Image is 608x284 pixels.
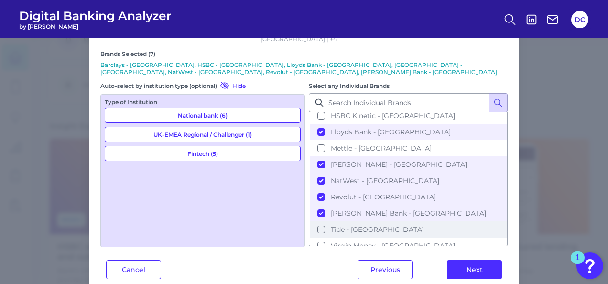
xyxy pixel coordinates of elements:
span: [PERSON_NAME] - [GEOGRAPHIC_DATA] [331,160,467,169]
button: Open Resource Center, 1 new notification [576,252,603,279]
span: Virgin Money - [GEOGRAPHIC_DATA] [331,241,455,250]
div: Type of Institution [105,98,301,106]
button: DC [571,11,588,28]
button: NatWest - [GEOGRAPHIC_DATA] [310,173,507,189]
button: Cancel [106,260,161,279]
button: Fintech (5) [105,146,301,161]
div: 1 [575,258,580,270]
span: NatWest - [GEOGRAPHIC_DATA] [331,176,439,185]
button: [PERSON_NAME] Bank - [GEOGRAPHIC_DATA] [310,205,507,221]
button: Next [447,260,502,279]
span: [PERSON_NAME] Bank - [GEOGRAPHIC_DATA] [331,209,486,218]
span: Digital Banking Analyzer [19,9,172,23]
span: Tide - [GEOGRAPHIC_DATA] [331,225,424,234]
div: Auto-select by institution type (optional) [100,81,305,90]
span: Mettle - [GEOGRAPHIC_DATA] [331,144,432,153]
button: Lloyds Bank - [GEOGRAPHIC_DATA] [310,124,507,140]
button: Revolut - [GEOGRAPHIC_DATA] [310,189,507,205]
p: Barclays - [GEOGRAPHIC_DATA], HSBC - [GEOGRAPHIC_DATA], Lloyds Bank - [GEOGRAPHIC_DATA], [GEOGRAP... [100,61,508,76]
span: by [PERSON_NAME] [19,23,172,30]
button: Virgin Money - [GEOGRAPHIC_DATA] [310,238,507,254]
button: Mettle - [GEOGRAPHIC_DATA] [310,140,507,156]
button: Previous [358,260,413,279]
label: Select any Individual Brands [309,82,390,89]
button: Tide - [GEOGRAPHIC_DATA] [310,221,507,238]
button: Hide [217,81,246,90]
span: Revolut - [GEOGRAPHIC_DATA] [331,193,436,201]
button: HSBC Kinetic - [GEOGRAPHIC_DATA] [310,108,507,124]
button: [PERSON_NAME] - [GEOGRAPHIC_DATA] [310,156,507,173]
button: National bank (6) [105,108,301,123]
span: HSBC Kinetic - [GEOGRAPHIC_DATA] [331,111,455,120]
input: Search Individual Brands [309,93,508,112]
div: Brands Selected (7) [100,50,508,57]
span: Lloyds Bank - [GEOGRAPHIC_DATA] [331,128,451,136]
button: UK-EMEA Regional / Challenger (1) [105,127,301,142]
